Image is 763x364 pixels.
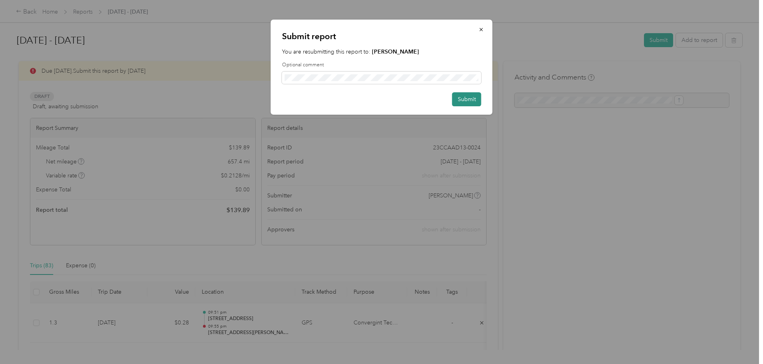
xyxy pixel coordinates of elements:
[718,319,763,364] iframe: Everlance-gr Chat Button Frame
[452,92,481,106] button: Submit
[282,62,481,69] label: Optional comment
[282,31,481,42] p: Submit report
[372,48,419,55] strong: [PERSON_NAME]
[282,48,481,56] p: You are resubmitting this report to:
